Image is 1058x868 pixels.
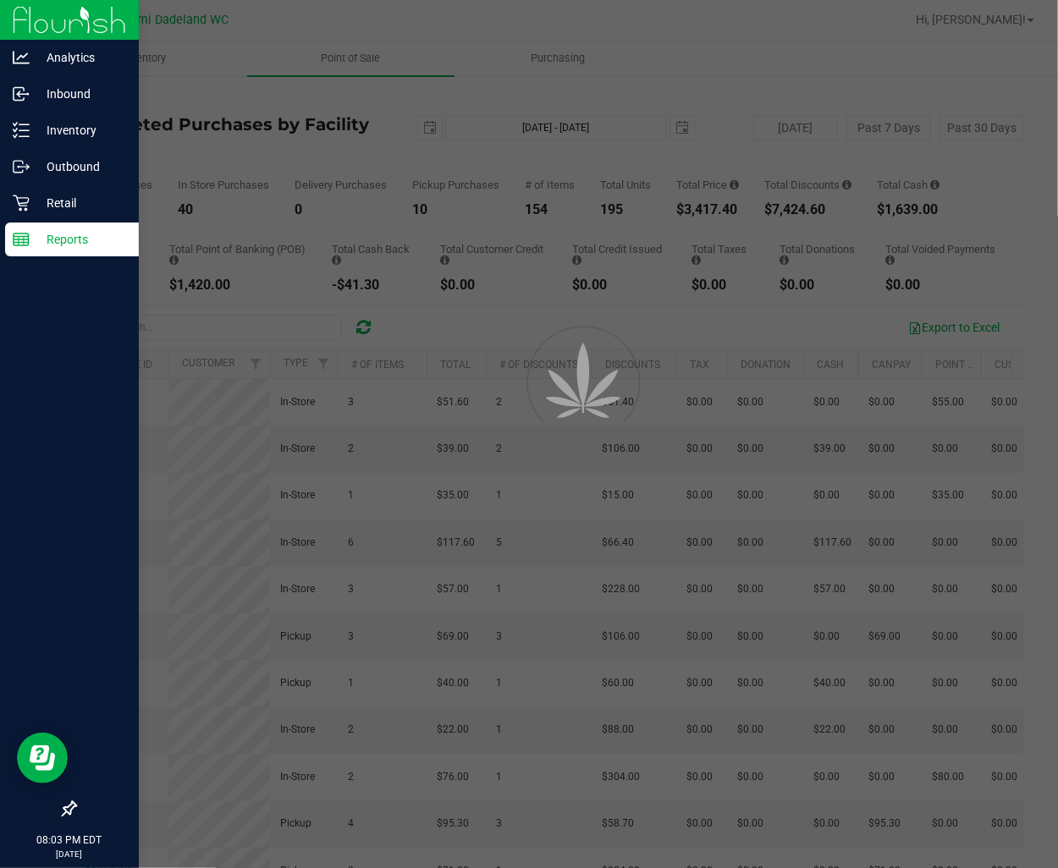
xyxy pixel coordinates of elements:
[30,120,131,140] p: Inventory
[13,231,30,248] inline-svg: Reports
[17,733,68,783] iframe: Resource center
[8,832,131,848] p: 08:03 PM EDT
[30,84,131,104] p: Inbound
[13,195,30,212] inline-svg: Retail
[13,158,30,175] inline-svg: Outbound
[13,122,30,139] inline-svg: Inventory
[13,49,30,66] inline-svg: Analytics
[30,229,131,250] p: Reports
[30,47,131,68] p: Analytics
[13,85,30,102] inline-svg: Inbound
[30,157,131,177] p: Outbound
[8,848,131,860] p: [DATE]
[30,193,131,213] p: Retail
